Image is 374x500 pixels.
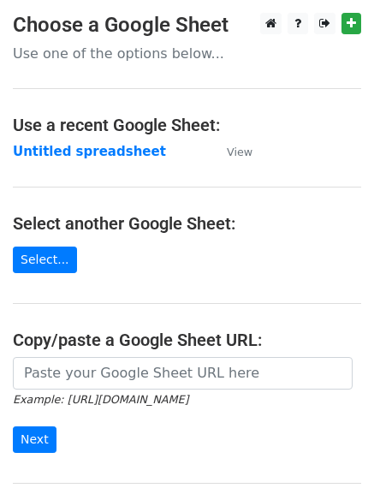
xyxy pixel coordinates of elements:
[210,144,252,159] a: View
[13,393,188,406] small: Example: [URL][DOMAIN_NAME]
[13,13,361,38] h3: Choose a Google Sheet
[227,146,252,158] small: View
[13,330,361,350] h4: Copy/paste a Google Sheet URL:
[13,213,361,234] h4: Select another Google Sheet:
[13,45,361,62] p: Use one of the options below...
[13,247,77,273] a: Select...
[13,144,166,159] a: Untitled spreadsheet
[13,357,353,390] input: Paste your Google Sheet URL here
[13,115,361,135] h4: Use a recent Google Sheet:
[13,426,56,453] input: Next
